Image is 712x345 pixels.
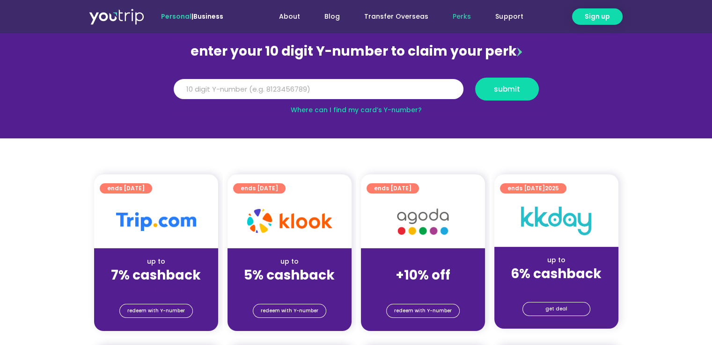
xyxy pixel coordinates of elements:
span: ends [DATE] [507,183,559,194]
strong: 5% cashback [244,266,335,284]
button: submit [475,78,539,101]
a: redeem with Y-number [386,304,460,318]
a: ends [DATE] [100,183,152,194]
a: get deal [522,302,590,316]
form: Y Number [174,78,539,108]
span: ends [DATE] [374,183,411,194]
div: enter your 10 digit Y-number to claim your perk [169,39,543,64]
a: ends [DATE] [233,183,286,194]
span: 2025 [545,184,559,192]
span: get deal [545,302,567,316]
a: redeem with Y-number [119,304,193,318]
span: Personal [161,12,191,21]
span: ends [DATE] [241,183,278,194]
a: Business [193,12,223,21]
a: Sign up [572,8,623,25]
div: up to [502,255,611,265]
input: 10 digit Y-number (e.g. 8123456789) [174,79,463,100]
a: redeem with Y-number [253,304,326,318]
a: ends [DATE] [367,183,419,194]
div: up to [102,257,211,266]
a: Perks [440,8,483,25]
span: up to [414,257,432,266]
div: (for stays only) [502,282,611,292]
span: redeem with Y-number [394,304,452,317]
div: (for stays only) [235,284,344,294]
span: redeem with Y-number [127,304,185,317]
a: Support [483,8,535,25]
span: Sign up [585,12,610,22]
div: up to [235,257,344,266]
span: redeem with Y-number [261,304,318,317]
a: Blog [312,8,352,25]
div: (for stays only) [102,284,211,294]
a: About [267,8,312,25]
span: ends [DATE] [107,183,145,194]
a: Where can I find my card’s Y-number? [291,105,422,115]
a: ends [DATE]2025 [500,183,566,194]
strong: 7% cashback [111,266,201,284]
span: | [161,12,223,21]
strong: +10% off [396,266,450,284]
a: Transfer Overseas [352,8,440,25]
nav: Menu [249,8,535,25]
div: (for stays only) [368,284,477,294]
strong: 6% cashback [511,265,602,283]
span: submit [494,86,520,93]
